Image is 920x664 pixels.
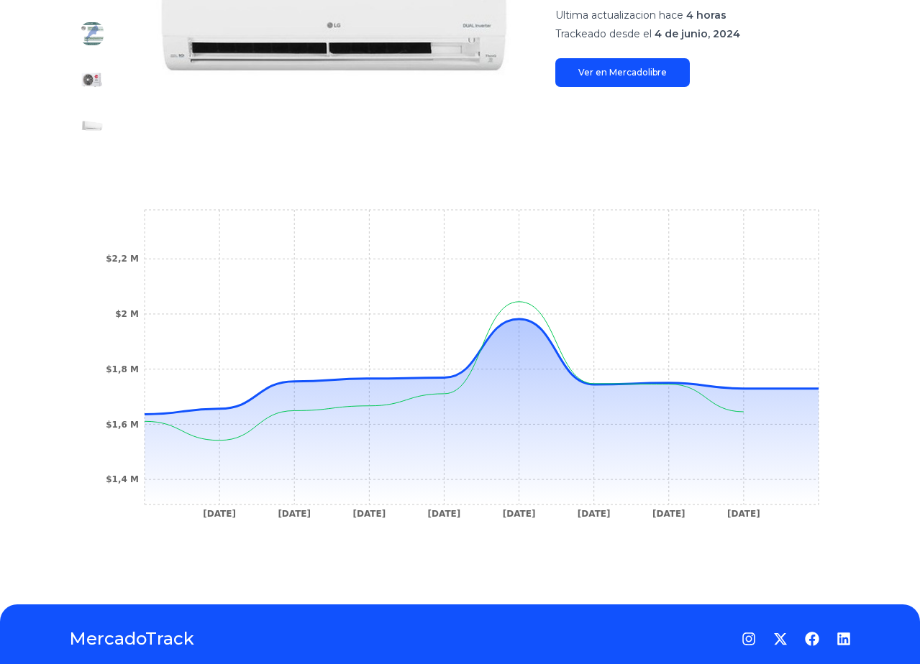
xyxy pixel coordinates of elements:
[106,254,139,264] tspan: $2,2 M
[837,632,851,646] a: LinkedIn
[115,309,139,319] tspan: $2 M
[69,627,194,650] a: MercadoTrack
[352,509,386,519] tspan: [DATE]
[81,22,104,45] img: Aire Acondicionado LG Dual Cool Inverter F/c 6000 Fg Wifi
[428,509,461,519] tspan: [DATE]
[278,509,311,519] tspan: [DATE]
[106,420,139,430] tspan: $1,6 M
[203,509,236,519] tspan: [DATE]
[555,58,690,87] a: Ver en Mercadolibre
[555,27,652,40] span: Trackeado desde el
[503,509,536,519] tspan: [DATE]
[742,632,756,646] a: Instagram
[655,27,740,40] span: 4 de junio, 2024
[81,68,104,91] img: Aire Acondicionado LG Dual Cool Inverter F/c 6000 Fg Wifi
[652,509,686,519] tspan: [DATE]
[578,509,611,519] tspan: [DATE]
[81,114,104,137] img: Aire Acondicionado LG Dual Cool Inverter F/c 6000 Fg Wifi
[773,632,788,646] a: Twitter
[727,509,760,519] tspan: [DATE]
[686,9,727,22] span: 4 horas
[805,632,819,646] a: Facebook
[106,364,139,374] tspan: $1,8 M
[555,9,683,22] span: Ultima actualizacion hace
[106,474,139,484] tspan: $1,4 M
